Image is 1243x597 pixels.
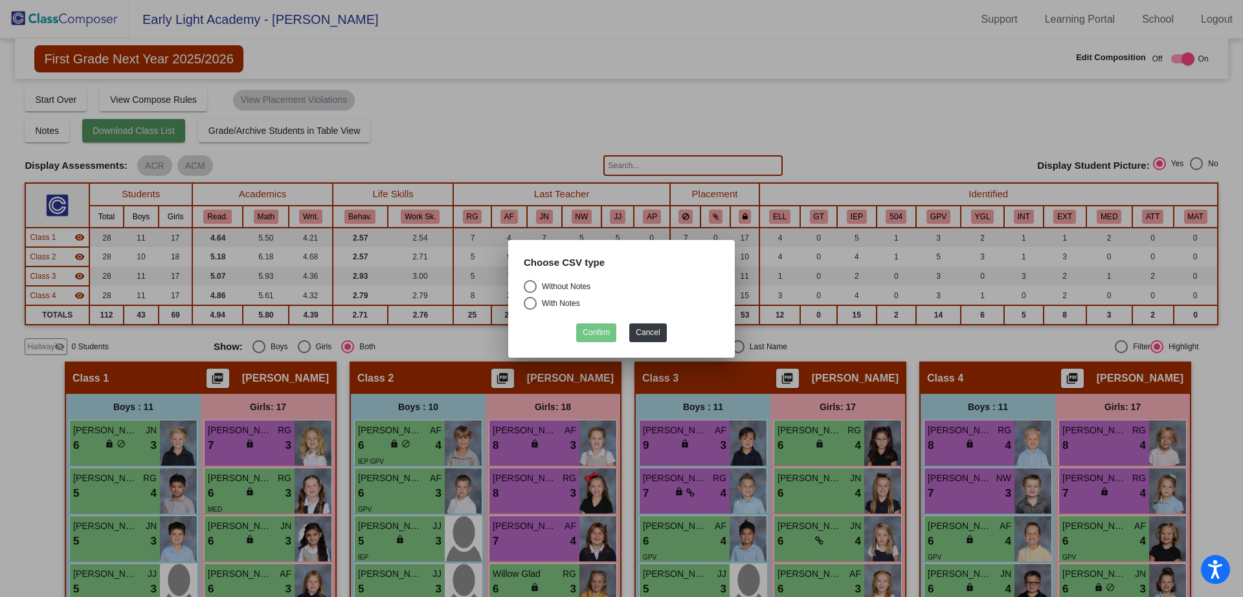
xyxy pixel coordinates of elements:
[537,280,590,292] div: Without Notes
[576,323,616,342] button: Confirm
[524,255,605,270] label: Choose CSV type
[537,297,580,309] div: With Notes
[524,279,719,313] mat-radio-group: Select an option
[629,323,666,342] button: Cancel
